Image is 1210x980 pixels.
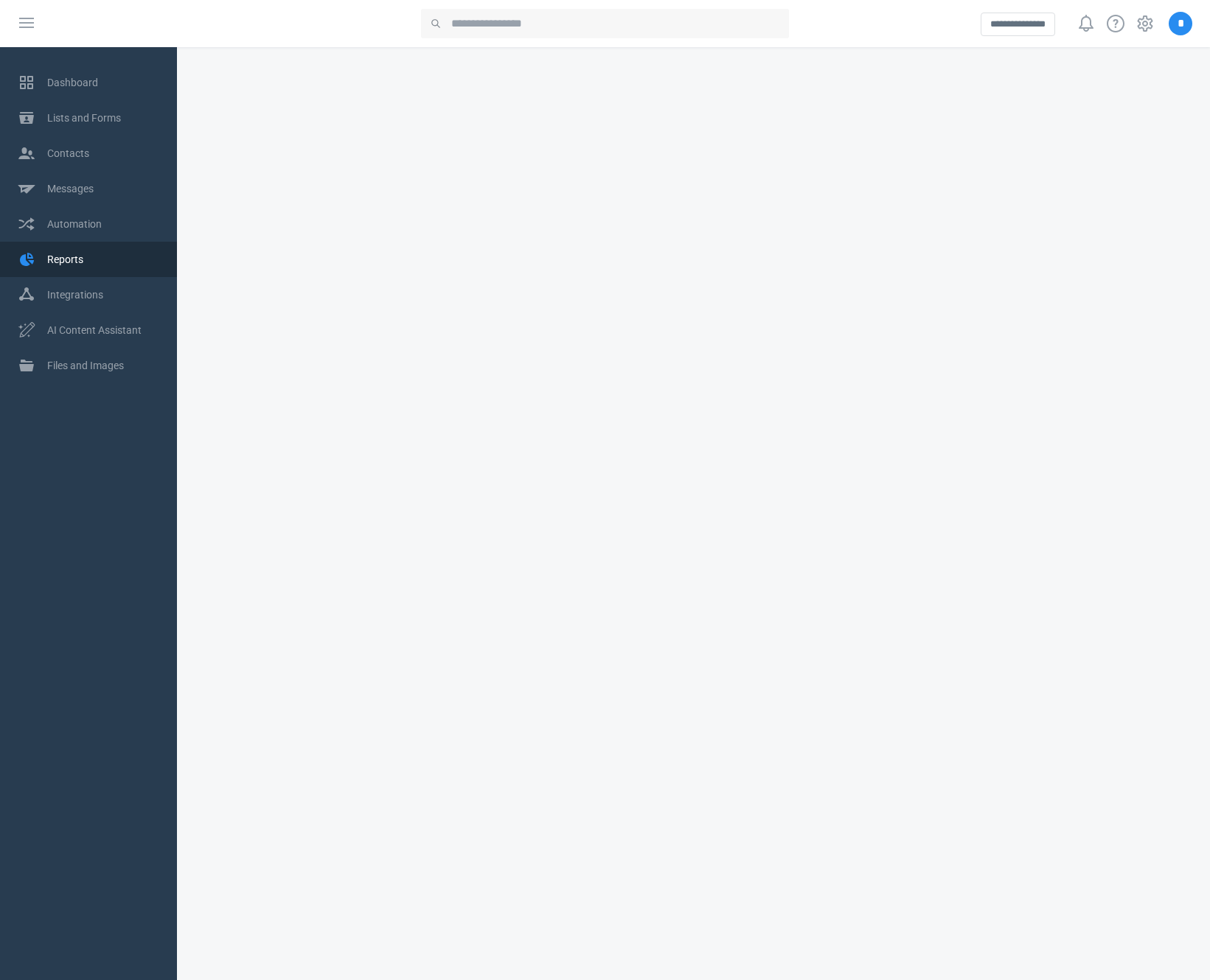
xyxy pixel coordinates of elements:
[47,100,159,136] span: Lists and Forms
[47,277,159,312] span: Integrations
[47,65,159,100] span: Dashboard
[47,136,159,171] span: Contacts
[47,312,159,348] span: AI Content Assistant
[47,171,159,206] span: Messages
[47,242,159,277] span: Reports
[47,206,159,242] span: Automation
[47,348,159,383] span: Files and Images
